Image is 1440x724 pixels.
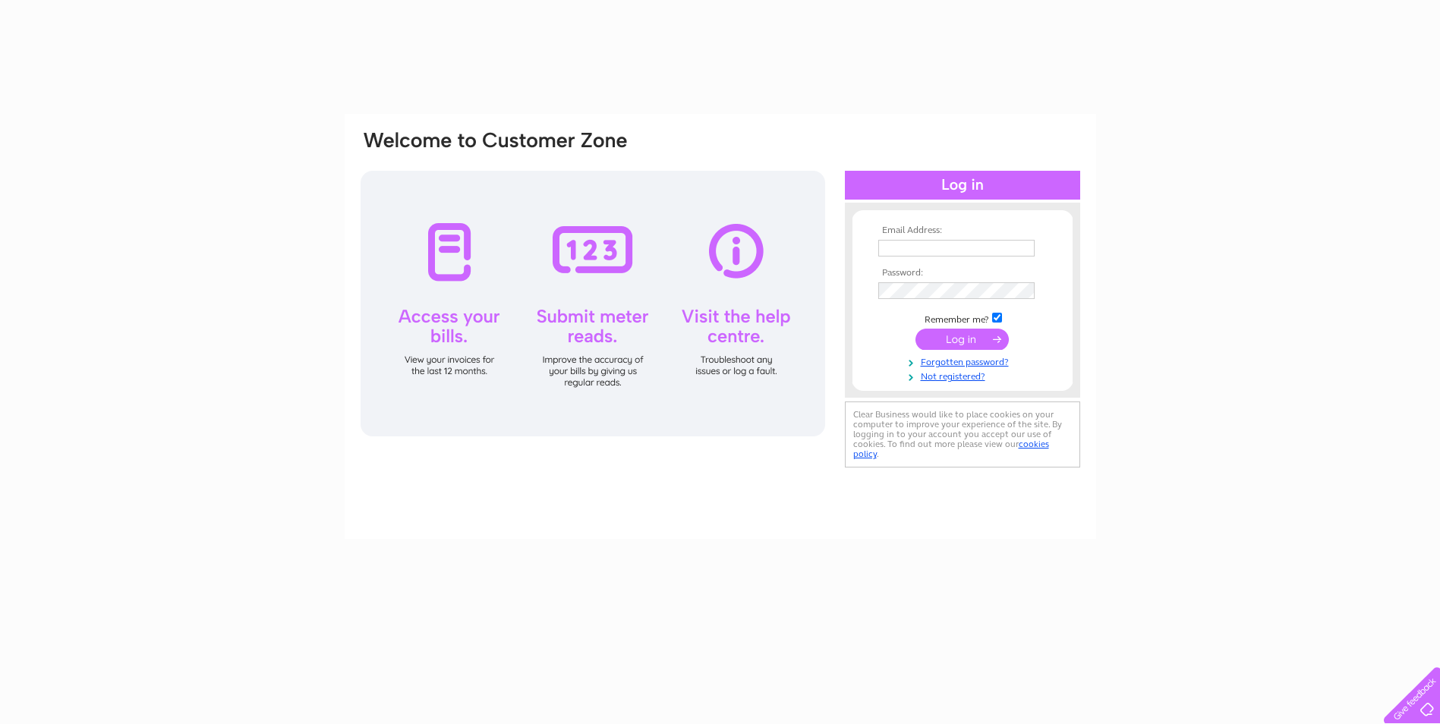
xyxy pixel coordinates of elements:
[878,354,1051,368] a: Forgotten password?
[853,439,1049,459] a: cookies policy
[878,368,1051,382] a: Not registered?
[874,225,1051,236] th: Email Address:
[915,329,1009,350] input: Submit
[874,268,1051,279] th: Password:
[845,401,1080,467] div: Clear Business would like to place cookies on your computer to improve your experience of the sit...
[874,310,1051,326] td: Remember me?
